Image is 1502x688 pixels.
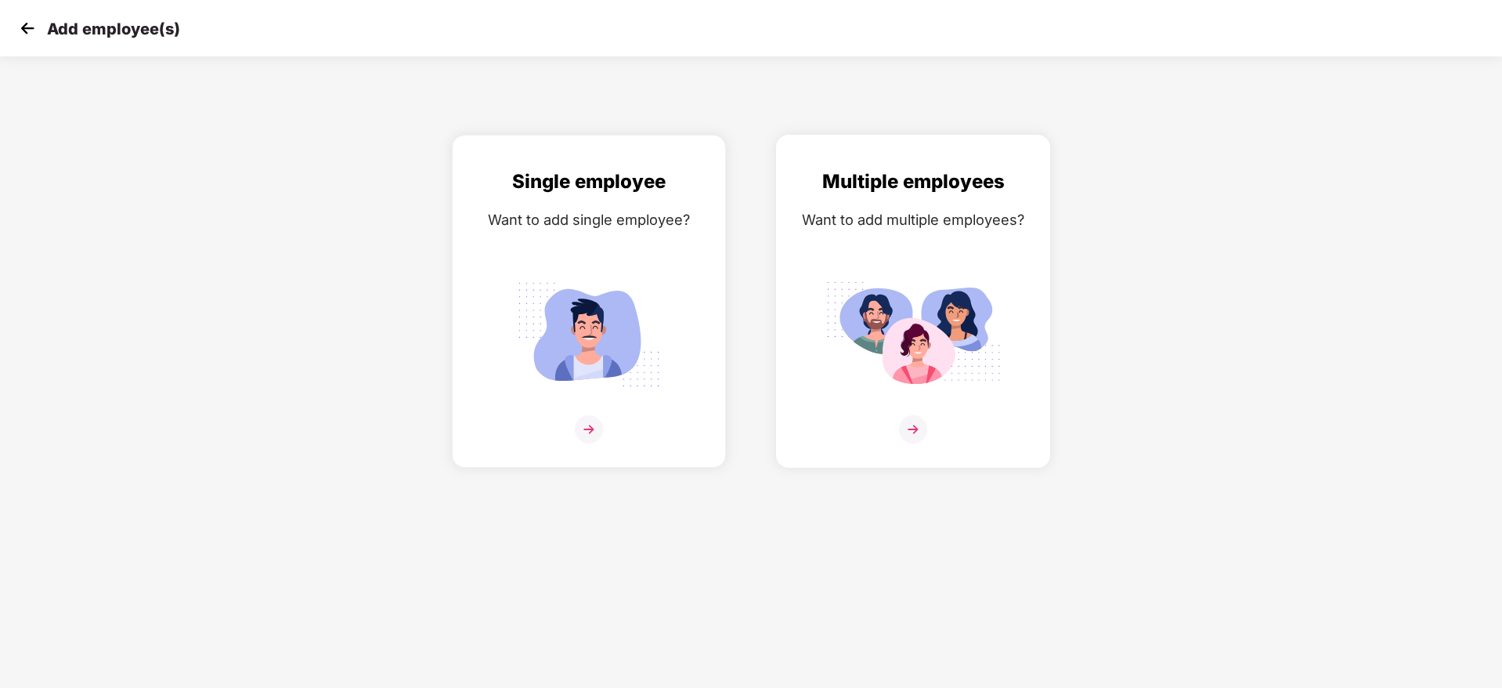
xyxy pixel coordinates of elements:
[793,208,1034,231] div: Want to add multiple employees?
[468,208,709,231] div: Want to add single employee?
[825,273,1001,396] img: svg+xml;base64,PHN2ZyB4bWxucz0iaHR0cDovL3d3dy53My5vcmcvMjAwMC9zdmciIGlkPSJNdWx0aXBsZV9lbXBsb3llZS...
[793,167,1034,197] div: Multiple employees
[47,20,180,38] p: Add employee(s)
[899,415,927,444] img: svg+xml;base64,PHN2ZyB4bWxucz0iaHR0cDovL3d3dy53My5vcmcvMjAwMC9zdmciIHdpZHRoPSIzNiIgaGVpZ2h0PSIzNi...
[575,415,603,444] img: svg+xml;base64,PHN2ZyB4bWxucz0iaHR0cDovL3d3dy53My5vcmcvMjAwMC9zdmciIHdpZHRoPSIzNiIgaGVpZ2h0PSIzNi...
[501,273,677,396] img: svg+xml;base64,PHN2ZyB4bWxucz0iaHR0cDovL3d3dy53My5vcmcvMjAwMC9zdmciIGlkPSJTaW5nbGVfZW1wbG95ZWUiIH...
[16,16,39,40] img: svg+xml;base64,PHN2ZyB4bWxucz0iaHR0cDovL3d3dy53My5vcmcvMjAwMC9zdmciIHdpZHRoPSIzMCIgaGVpZ2h0PSIzMC...
[468,167,709,197] div: Single employee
